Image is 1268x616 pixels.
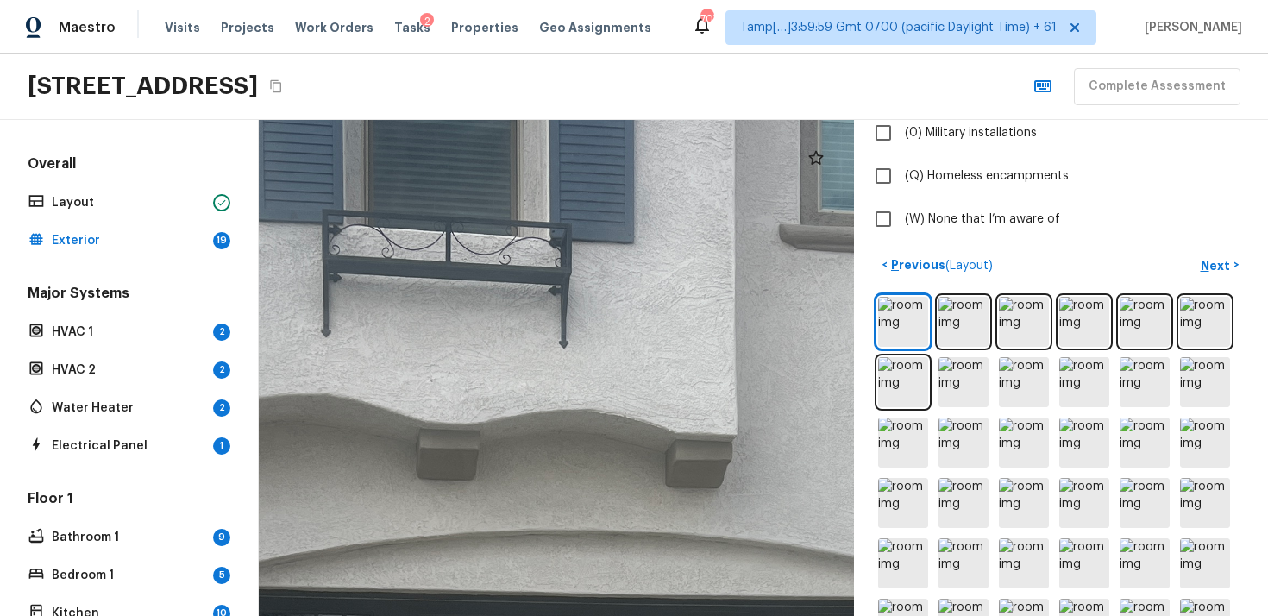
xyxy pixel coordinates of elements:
[52,567,206,584] p: Bedroom 1
[938,418,989,468] img: room img
[1059,538,1109,588] img: room img
[938,357,989,407] img: room img
[52,361,206,379] p: HVAC 2
[1180,538,1230,588] img: room img
[878,357,928,407] img: room img
[221,19,274,36] span: Projects
[213,232,230,249] div: 19
[1120,478,1170,528] img: room img
[1120,357,1170,407] img: room img
[1120,418,1170,468] img: room img
[52,437,206,455] p: Electrical Panel
[905,124,1037,141] span: (0) Military installations
[1192,251,1247,280] button: Next>
[1201,257,1233,274] p: Next
[1120,538,1170,588] img: room img
[213,437,230,455] div: 1
[999,357,1049,407] img: room img
[878,538,928,588] img: room img
[420,13,434,30] div: 2
[938,538,989,588] img: room img
[28,71,258,102] h2: [STREET_ADDRESS]
[1180,478,1230,528] img: room img
[52,399,206,417] p: Water Heater
[1180,418,1230,468] img: room img
[213,399,230,417] div: 2
[539,19,651,36] span: Geo Assignments
[24,284,234,306] h5: Major Systems
[52,194,206,211] p: Layout
[1059,297,1109,347] img: room img
[213,324,230,341] div: 2
[394,22,430,34] span: Tasks
[59,19,116,36] span: Maestro
[888,256,993,274] p: Previous
[1180,357,1230,407] img: room img
[52,232,206,249] p: Exterior
[905,211,1060,228] span: (W) None that I’m aware of
[1138,19,1242,36] span: [PERSON_NAME]
[878,478,928,528] img: room img
[878,418,928,468] img: room img
[938,478,989,528] img: room img
[999,538,1049,588] img: room img
[1059,418,1109,468] img: room img
[165,19,200,36] span: Visits
[700,10,712,28] div: 707
[878,297,928,347] img: room img
[213,529,230,546] div: 9
[24,489,234,512] h5: Floor 1
[740,19,1057,36] span: Tamp[…]3:59:59 Gmt 0700 (pacific Daylight Time) + 61
[1180,297,1230,347] img: room img
[999,418,1049,468] img: room img
[295,19,373,36] span: Work Orders
[1059,478,1109,528] img: room img
[905,167,1069,185] span: (Q) Homeless encampments
[213,567,230,584] div: 5
[938,297,989,347] img: room img
[1120,297,1170,347] img: room img
[451,19,518,36] span: Properties
[24,154,234,177] h5: Overall
[1059,357,1109,407] img: room img
[999,478,1049,528] img: room img
[52,324,206,341] p: HVAC 1
[945,260,993,272] span: ( Layout )
[213,361,230,379] div: 2
[52,529,206,546] p: Bathroom 1
[875,251,1000,280] button: <Previous(Layout)
[265,75,287,97] button: Copy Address
[999,297,1049,347] img: room img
